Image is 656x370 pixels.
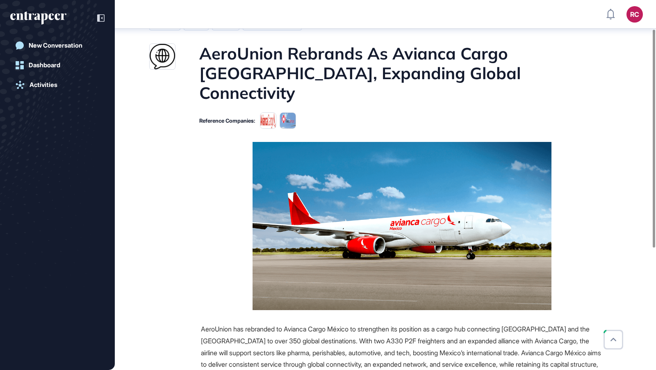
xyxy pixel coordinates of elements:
[10,11,66,25] div: entrapeer-logo
[10,77,105,93] a: Activities
[260,112,276,129] img: 65bc25eb44d836f10c19ec13.tmpmbfopb8l
[199,43,603,103] h1: AeroUnion Rebrands As Avianca Cargo [GEOGRAPHIC_DATA], Expanding Global Connectivity
[199,118,255,123] div: Reference Companies:
[280,112,296,129] img: 65afe001f3668a259ec02e16.tmpjlveyvcz
[10,37,105,54] a: New Conversation
[10,57,105,73] a: Dashboard
[30,81,57,89] div: Activities
[29,62,60,69] div: Dashboard
[150,44,175,69] img: aircargoweek.com
[29,42,82,49] div: New Conversation
[253,142,551,310] img: AeroUnion Rebrands As Avianca Cargo México, Expanding Global Connectivity
[626,6,643,23] button: RC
